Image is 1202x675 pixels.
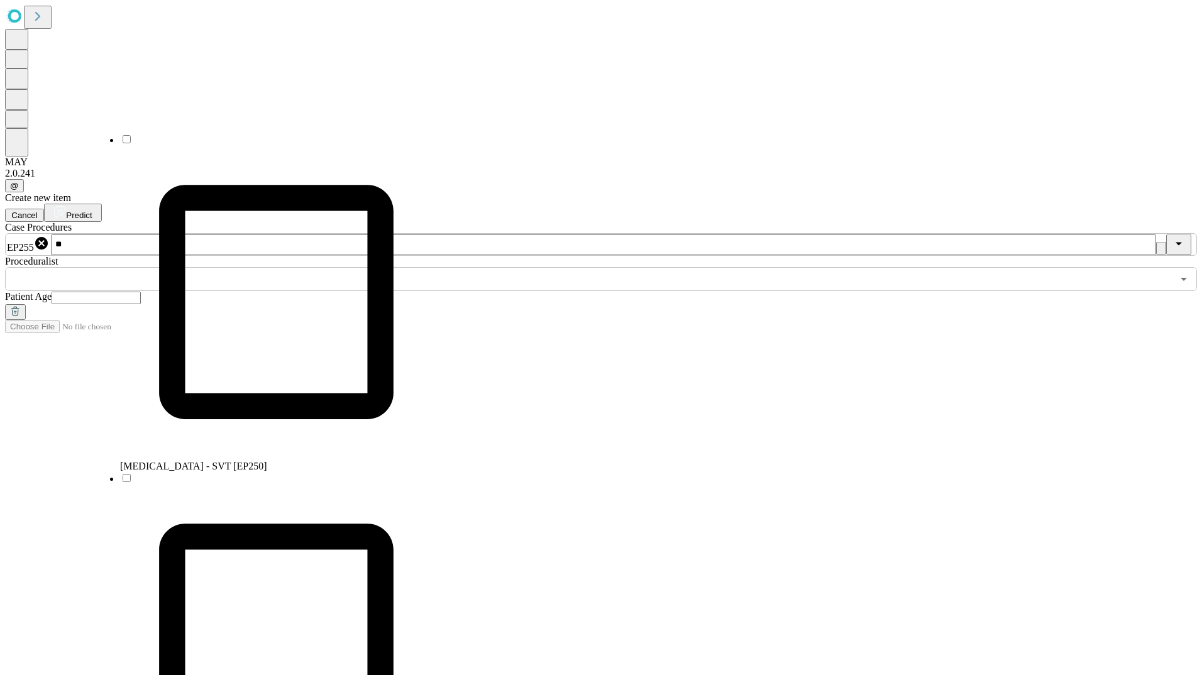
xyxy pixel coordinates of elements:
button: Predict [44,204,102,222]
span: EP255 [7,242,34,253]
span: Patient Age [5,291,52,302]
div: 2.0.241 [5,168,1197,179]
button: Clear [1156,242,1166,255]
button: Cancel [5,209,44,222]
span: @ [10,181,19,190]
div: MAY [5,156,1197,168]
span: Predict [66,211,92,220]
span: Cancel [11,211,38,220]
span: Proceduralist [5,256,58,266]
button: @ [5,179,24,192]
div: EP255 [7,236,49,253]
span: [MEDICAL_DATA] - SVT [EP250] [120,461,267,471]
button: Open [1175,270,1193,288]
span: Create new item [5,192,71,203]
span: Scheduled Procedure [5,222,72,233]
button: Close [1166,234,1191,255]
